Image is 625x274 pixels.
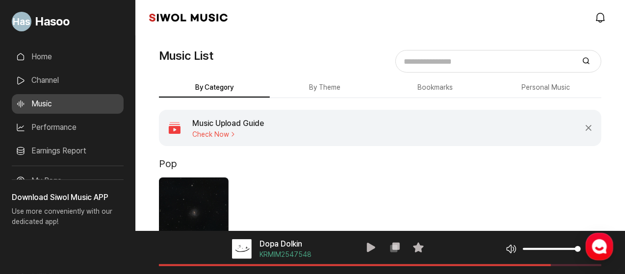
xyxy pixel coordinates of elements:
[159,78,270,98] button: By Category
[159,264,551,266] span: 음악 재생 위치 조절
[523,248,578,250] span: 볼륨 조절
[65,193,127,217] a: Messages
[260,239,312,250] strong: Dopa Dolkin
[127,193,188,217] a: Settings
[159,158,177,170] h2: Pop
[81,208,110,216] span: Messages
[232,239,252,259] img: Amime Station thumbnail
[12,8,124,35] a: Go to My Profile
[491,78,602,98] button: Personal Music
[12,71,124,90] a: Channel
[399,54,574,69] input: Search for music
[35,13,70,30] span: Hasoo
[584,123,594,133] button: Close Banner
[12,94,124,114] a: Music
[192,130,264,138] span: Check Now
[12,47,124,67] a: Home
[3,193,65,217] a: Home
[12,118,124,137] a: Performance
[380,78,491,98] button: Bookmarks
[159,110,576,146] a: Music Upload Guide Check Now
[25,207,42,215] span: Home
[159,47,213,65] h1: Music List
[270,78,381,98] button: By Theme
[260,250,312,260] span: KRMIM2547548
[12,203,124,235] p: Use more conveniently with our dedicated app!
[12,171,124,191] a: My Page
[167,120,182,136] img: 아이콘
[12,141,124,161] a: Earnings Report
[145,207,169,215] span: Settings
[192,118,264,129] h4: Music Upload Guide
[592,8,611,27] a: modal.notifications
[12,192,124,203] h3: Download Siwol Music APP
